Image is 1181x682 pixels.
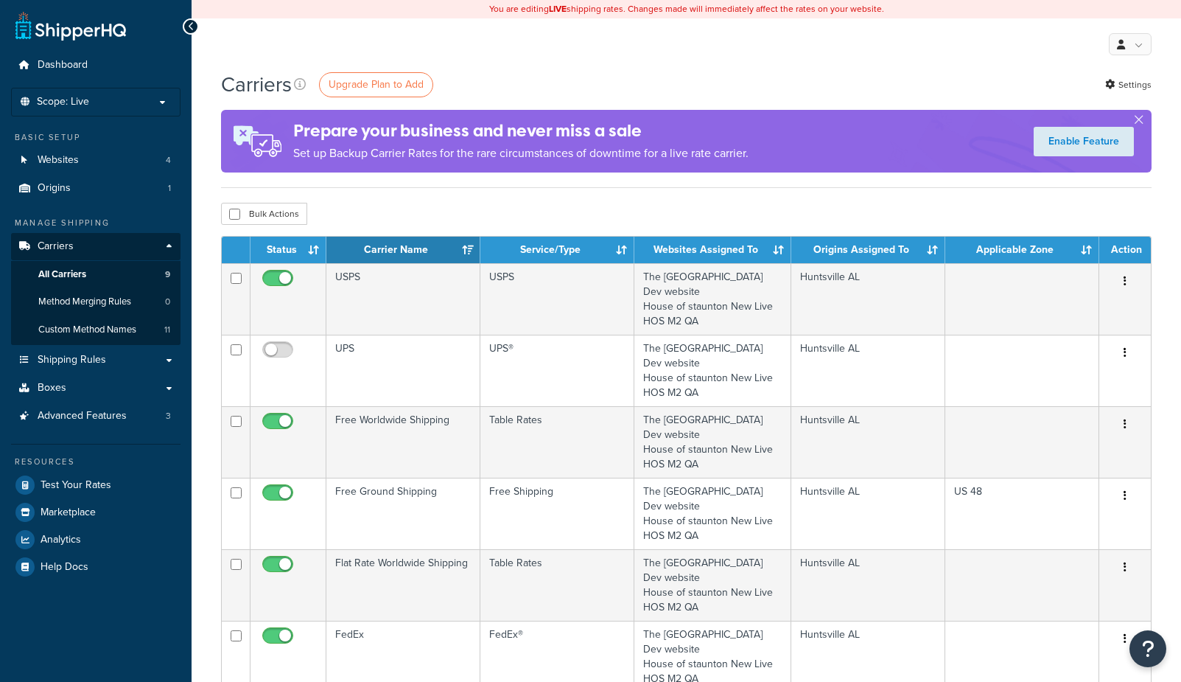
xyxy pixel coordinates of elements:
[11,147,181,174] a: Websites 4
[549,2,567,15] b: LIVE
[165,296,170,308] span: 0
[11,175,181,202] li: Origins
[1129,630,1166,667] button: Open Resource Center
[38,268,86,281] span: All Carriers
[11,261,181,288] li: All Carriers
[326,237,480,263] th: Carrier Name: activate to sort column ascending
[166,410,171,422] span: 3
[480,335,634,406] td: UPS®
[37,96,89,108] span: Scope: Live
[38,182,71,195] span: Origins
[41,561,88,574] span: Help Docs
[38,324,136,336] span: Custom Method Names
[791,237,945,263] th: Origins Assigned To: activate to sort column ascending
[11,147,181,174] li: Websites
[41,534,81,546] span: Analytics
[326,335,480,406] td: UPS
[791,263,945,335] td: Huntsville AL
[164,324,170,336] span: 11
[11,526,181,553] a: Analytics
[293,119,749,143] h4: Prepare your business and never miss a sale
[168,182,171,195] span: 1
[1099,237,1151,263] th: Action
[11,403,181,430] a: Advanced Features 3
[41,507,96,519] span: Marketplace
[11,261,181,288] a: All Carriers 9
[945,478,1099,549] td: US 48
[791,406,945,478] td: Huntsville AL
[1105,74,1152,95] a: Settings
[11,52,181,79] a: Dashboard
[38,154,79,167] span: Websites
[11,233,181,345] li: Carriers
[11,554,181,580] a: Help Docs
[791,549,945,621] td: Huntsville AL
[38,296,131,308] span: Method Merging Rules
[38,382,66,394] span: Boxes
[634,263,791,335] td: The [GEOGRAPHIC_DATA] Dev website House of staunton New Live HOS M2 QA
[38,410,127,422] span: Advanced Features
[11,347,181,374] a: Shipping Rules
[480,549,634,621] td: Table Rates
[250,237,326,263] th: Status: activate to sort column ascending
[1034,127,1134,156] a: Enable Feature
[11,217,181,229] div: Manage Shipping
[11,499,181,526] a: Marketplace
[11,233,181,260] a: Carriers
[11,456,181,468] div: Resources
[11,316,181,344] li: Custom Method Names
[480,263,634,335] td: USPS
[319,72,433,97] a: Upgrade Plan to Add
[634,237,791,263] th: Websites Assigned To: activate to sort column ascending
[11,403,181,430] li: Advanced Features
[11,288,181,316] li: Method Merging Rules
[293,143,749,164] p: Set up Backup Carrier Rates for the rare circumstances of downtime for a live rate carrier.
[221,70,292,99] h1: Carriers
[480,478,634,549] td: Free Shipping
[634,406,791,478] td: The [GEOGRAPHIC_DATA] Dev website House of staunton New Live HOS M2 QA
[326,549,480,621] td: Flat Rate Worldwide Shipping
[41,479,111,492] span: Test Your Rates
[11,472,181,498] a: Test Your Rates
[38,59,88,72] span: Dashboard
[480,406,634,478] td: Table Rates
[791,478,945,549] td: Huntsville AL
[221,203,307,225] button: Bulk Actions
[791,335,945,406] td: Huntsville AL
[326,263,480,335] td: USPS
[11,375,181,402] a: Boxes
[634,549,791,621] td: The [GEOGRAPHIC_DATA] Dev website House of staunton New Live HOS M2 QA
[11,175,181,202] a: Origins 1
[634,478,791,549] td: The [GEOGRAPHIC_DATA] Dev website House of staunton New Live HOS M2 QA
[326,478,480,549] td: Free Ground Shipping
[634,335,791,406] td: The [GEOGRAPHIC_DATA] Dev website House of staunton New Live HOS M2 QA
[38,240,74,253] span: Carriers
[166,154,171,167] span: 4
[945,237,1099,263] th: Applicable Zone: activate to sort column ascending
[15,11,126,41] a: ShipperHQ Home
[11,288,181,316] a: Method Merging Rules 0
[326,406,480,478] td: Free Worldwide Shipping
[11,316,181,344] a: Custom Method Names 11
[11,131,181,144] div: Basic Setup
[165,268,170,281] span: 9
[38,354,106,366] span: Shipping Rules
[480,237,634,263] th: Service/Type: activate to sort column ascending
[221,110,293,173] img: ad-rules-rateshop-fe6ec290ccb7230408bd80ed9643f0289d75e0ffd9eb532fc0e269fcd187b520.png
[329,77,424,92] span: Upgrade Plan to Add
